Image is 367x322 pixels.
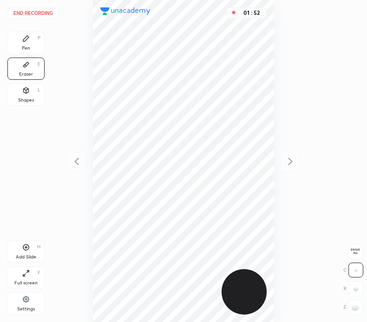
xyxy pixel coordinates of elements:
div: X [343,281,363,296]
div: Add Slide [16,255,36,259]
div: C [343,263,363,277]
span: Erase all [348,248,362,255]
div: P [38,36,40,40]
img: logo.38c385cc.svg [100,7,151,15]
div: H [37,245,40,249]
div: Shapes [18,98,34,103]
button: End recording [7,7,59,19]
div: Pen [22,46,30,51]
div: L [38,88,40,92]
div: Eraser [19,72,33,77]
div: Settings [17,307,35,311]
div: F [38,270,40,275]
div: 01 : 52 [240,10,262,16]
div: E [38,62,40,66]
div: Full screen [14,281,38,285]
div: Z [343,300,363,315]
